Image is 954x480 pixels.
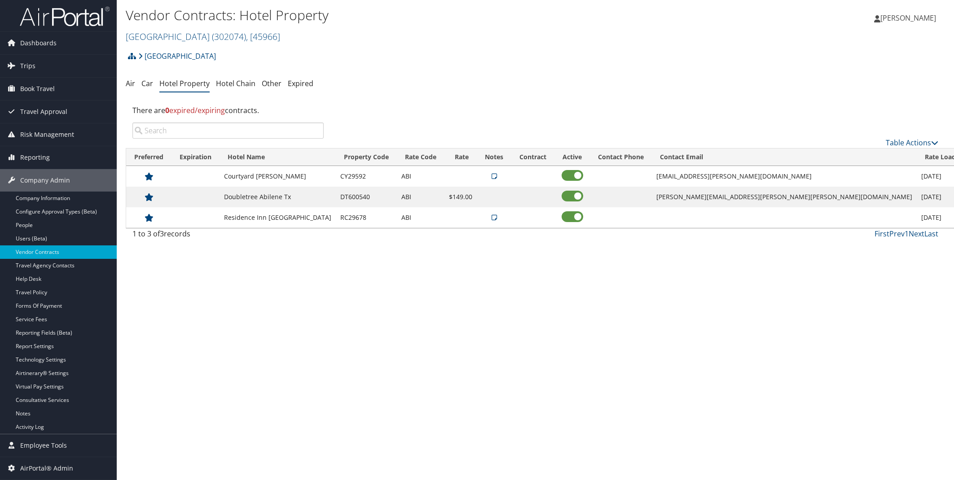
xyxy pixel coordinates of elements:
[875,229,889,239] a: First
[397,148,444,166] th: Rate Code: activate to sort column ascending
[20,146,50,169] span: Reporting
[397,207,444,228] td: ABI
[165,105,169,115] strong: 0
[554,148,590,166] th: Active: activate to sort column ascending
[20,32,57,54] span: Dashboards
[886,138,938,148] a: Table Actions
[20,434,67,457] span: Employee Tools
[138,47,216,65] a: [GEOGRAPHIC_DATA]
[160,229,164,239] span: 3
[220,166,336,187] td: Courtyard [PERSON_NAME]
[288,79,313,88] a: Expired
[220,148,336,166] th: Hotel Name: activate to sort column ascending
[20,55,35,77] span: Trips
[444,148,477,166] th: Rate: activate to sort column ascending
[165,105,225,115] span: expired/expiring
[20,169,70,192] span: Company Admin
[590,148,652,166] th: Contact Phone: activate to sort column ascending
[141,79,153,88] a: Car
[924,229,938,239] a: Last
[262,79,281,88] a: Other
[336,187,397,207] td: DT600540
[652,148,917,166] th: Contact Email: activate to sort column ascending
[874,4,945,31] a: [PERSON_NAME]
[20,100,67,123] span: Travel Approval
[220,187,336,207] td: Doubletree Abilene Tx
[126,148,171,166] th: Preferred: activate to sort column ascending
[20,123,74,146] span: Risk Management
[20,78,55,100] span: Book Travel
[126,79,135,88] a: Air
[132,122,324,139] input: Search
[336,166,397,187] td: CY29592
[397,187,444,207] td: ABI
[171,148,220,166] th: Expiration: activate to sort column ascending
[905,229,909,239] a: 1
[511,148,554,166] th: Contract: activate to sort column ascending
[126,6,672,25] h1: Vendor Contracts: Hotel Property
[159,79,210,88] a: Hotel Property
[126,98,945,122] div: There are contracts.
[336,148,397,166] th: Property Code: activate to sort column descending
[652,187,917,207] td: [PERSON_NAME][EMAIL_ADDRESS][PERSON_NAME][PERSON_NAME][DOMAIN_NAME]
[216,79,255,88] a: Hotel Chain
[126,31,280,43] a: [GEOGRAPHIC_DATA]
[246,31,280,43] span: , [ 45966 ]
[652,166,917,187] td: [EMAIL_ADDRESS][PERSON_NAME][DOMAIN_NAME]
[880,13,936,23] span: [PERSON_NAME]
[397,166,444,187] td: ABI
[336,207,397,228] td: RC29678
[444,187,477,207] td: $149.00
[20,6,110,27] img: airportal-logo.png
[212,31,246,43] span: ( 302074 )
[889,229,905,239] a: Prev
[909,229,924,239] a: Next
[132,228,324,244] div: 1 to 3 of records
[220,207,336,228] td: Residence Inn [GEOGRAPHIC_DATA]
[20,457,73,480] span: AirPortal® Admin
[477,148,511,166] th: Notes: activate to sort column ascending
